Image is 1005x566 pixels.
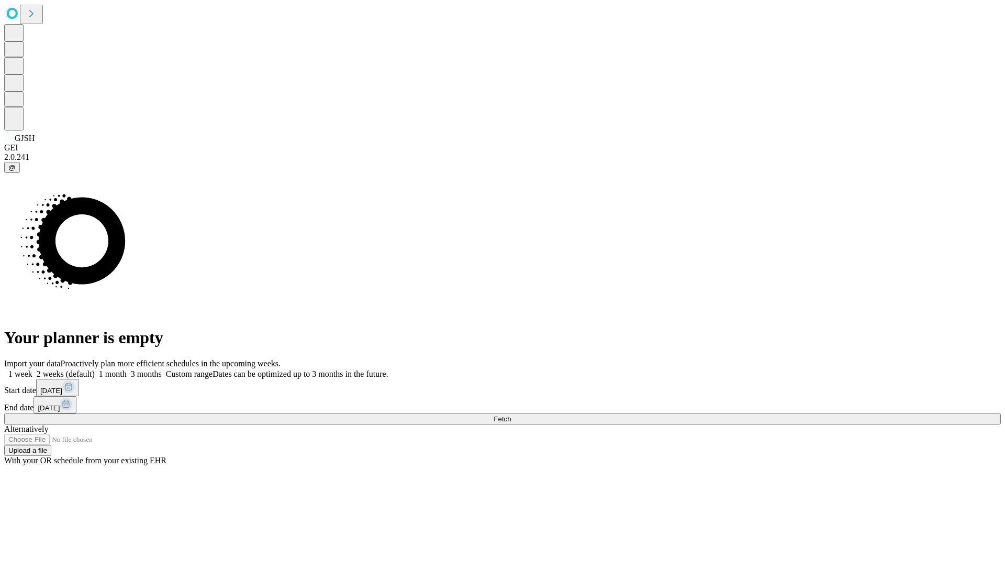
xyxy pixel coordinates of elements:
span: Alternatively [4,424,48,433]
span: [DATE] [40,387,62,395]
span: Custom range [166,369,213,378]
div: 2.0.241 [4,153,1001,162]
span: 1 week [8,369,32,378]
span: Dates can be optimized up to 3 months in the future. [213,369,388,378]
div: Start date [4,379,1001,396]
span: 3 months [131,369,162,378]
span: With your OR schedule from your existing EHR [4,456,166,465]
span: Fetch [494,415,511,423]
h1: Your planner is empty [4,328,1001,347]
button: @ [4,162,20,173]
div: End date [4,396,1001,413]
span: GJSH [15,134,35,143]
button: [DATE] [36,379,79,396]
span: 2 weeks (default) [37,369,95,378]
div: GEI [4,143,1001,153]
span: @ [8,164,16,171]
span: [DATE] [38,404,60,412]
button: [DATE] [33,396,76,413]
button: Upload a file [4,445,51,456]
button: Fetch [4,413,1001,424]
span: 1 month [99,369,127,378]
span: Proactively plan more efficient schedules in the upcoming weeks. [61,359,281,368]
span: Import your data [4,359,61,368]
